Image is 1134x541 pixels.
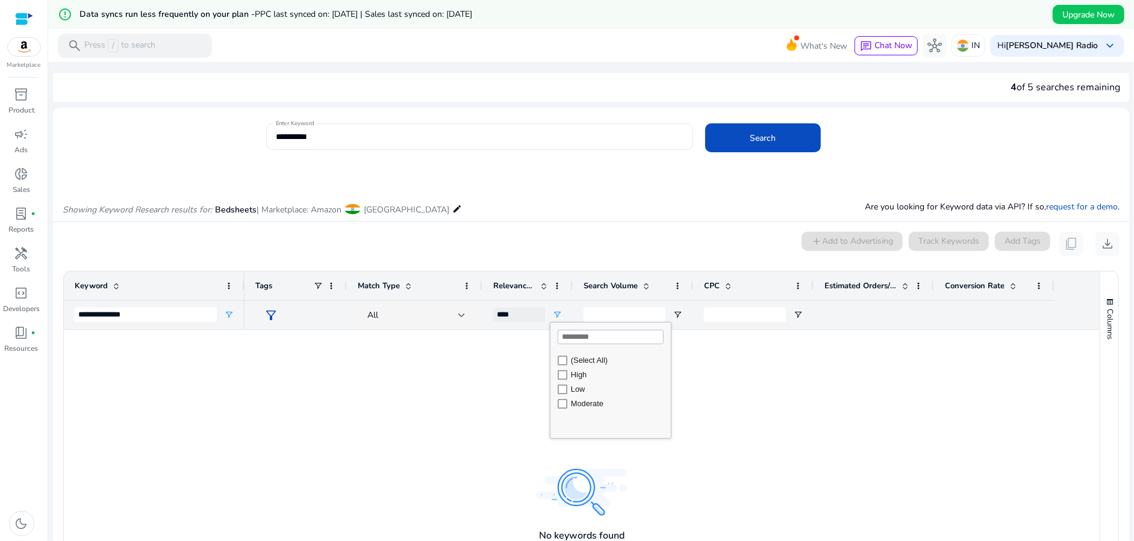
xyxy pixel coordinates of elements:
button: Open Filter Menu [224,310,234,320]
span: CPC [704,280,720,291]
span: Bedsheets [215,204,257,215]
p: Sales [13,184,30,195]
mat-label: Enter Keyword [276,119,314,128]
div: High [571,370,667,379]
span: campaign [14,127,29,141]
span: search [67,39,82,53]
p: IN [971,35,980,56]
i: Showing Keyword Research results for: [63,204,212,215]
span: Estimated Orders/Month [824,280,897,291]
button: download [1095,232,1120,256]
input: Search Volume Filter Input [584,308,665,322]
p: Press to search [84,39,155,52]
button: chatChat Now [855,36,918,55]
a: request for a demo [1046,201,1118,212]
span: filter_alt [264,308,278,323]
mat-icon: edit [452,202,462,216]
span: download [1100,236,1115,251]
p: Hi [997,42,1098,50]
p: Are you looking for Keyword data via API? If so, . [865,200,1120,213]
span: Search [750,132,776,144]
span: Tags [255,280,272,291]
span: code_blocks [14,286,29,300]
span: Match Type [358,280,400,291]
span: [GEOGRAPHIC_DATA] [364,204,449,215]
p: Tools [13,264,31,274]
span: lab_profile [14,206,29,221]
img: in.svg [957,40,969,52]
div: of 5 searches remaining [1011,80,1120,94]
button: Open Filter Menu [793,310,803,320]
input: Search filter values [558,330,664,344]
div: Low [571,385,667,394]
input: Keyword Filter Input [75,308,217,322]
div: Column Filter [550,322,671,439]
span: | Marketplace: Amazon [257,204,341,215]
span: fiber_manual_record [31,211,36,216]
button: Open Filter Menu [552,310,562,320]
input: CPC Filter Input [704,308,786,322]
p: Developers [3,303,40,314]
div: Moderate [571,399,667,408]
img: amazon.svg [8,38,40,56]
span: hub [927,39,942,53]
span: dark_mode [14,516,29,531]
span: Conversion Rate [945,280,1005,291]
span: PPC last synced on: [DATE] | Sales last synced on: [DATE] [255,8,472,20]
p: Resources [5,343,39,354]
span: book_4 [14,326,29,340]
span: donut_small [14,167,29,181]
button: Upgrade Now [1053,5,1124,24]
div: Filter List [550,353,671,411]
span: inventory_2 [14,87,29,102]
span: Search Volume [584,280,638,291]
p: Product [8,105,34,116]
span: / [108,39,119,52]
span: Columns [1104,309,1115,339]
span: fiber_manual_record [31,330,36,335]
mat-icon: error_outline [58,7,72,22]
p: Reports [9,224,34,235]
span: Upgrade Now [1062,8,1115,21]
span: All [367,309,378,321]
span: handyman [14,246,29,261]
button: Search [705,123,821,152]
span: Relevance Score [493,280,535,291]
span: keyboard_arrow_down [1103,39,1117,53]
b: [PERSON_NAME] Radio [1006,40,1098,51]
h5: Data syncs run less frequently on your plan - [79,10,472,20]
span: 4 [1011,81,1017,94]
button: Open Filter Menu [673,310,682,320]
span: Keyword [75,280,108,291]
p: Ads [15,144,28,155]
span: Chat Now [874,40,912,51]
p: Marketplace [7,61,41,70]
span: chat [860,40,872,52]
button: hub [923,34,947,58]
div: (Select All) [571,356,667,365]
span: What's New [800,36,847,57]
